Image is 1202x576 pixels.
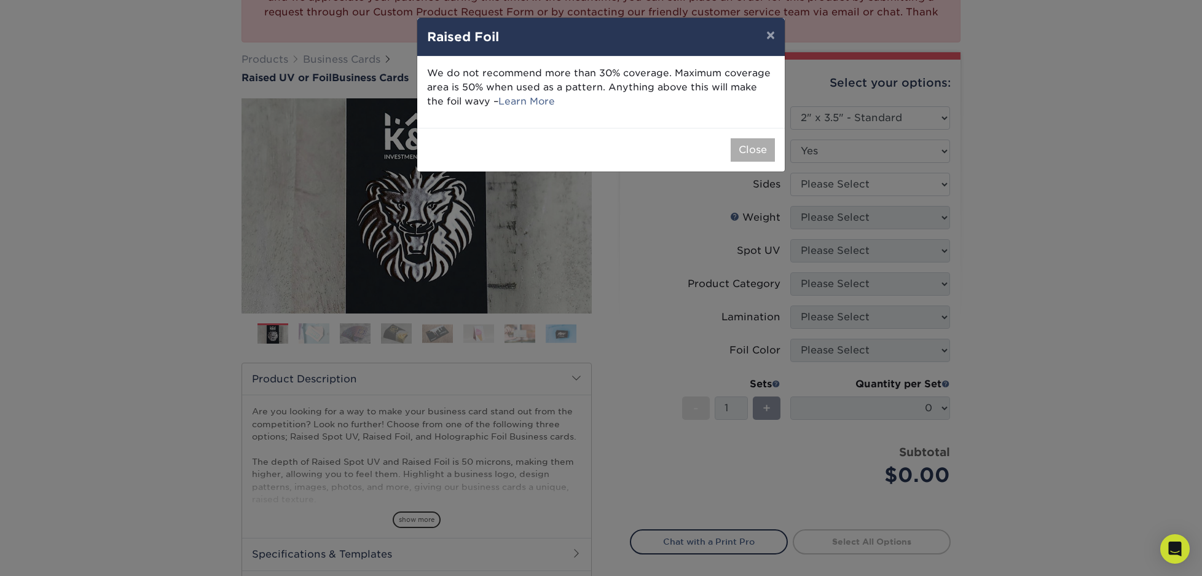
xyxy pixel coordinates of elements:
[498,95,555,107] a: Learn More
[427,66,775,108] p: We do not recommend more than 30% coverage. Maximum coverage area is 50% when used as a pattern. ...
[1160,534,1190,564] div: Open Intercom Messenger
[427,28,775,46] h4: Raised Foil
[756,18,785,52] button: ×
[731,138,775,162] button: Close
